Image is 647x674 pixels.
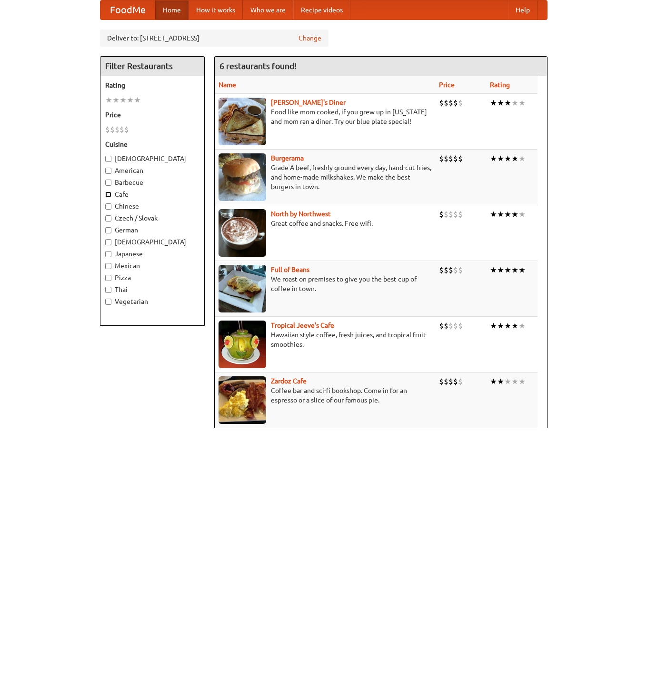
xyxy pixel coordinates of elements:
[490,321,497,331] li: ★
[497,376,504,387] li: ★
[504,265,511,275] li: ★
[105,213,199,223] label: Czech / Slovak
[105,95,112,105] li: ★
[504,98,511,108] li: ★
[508,0,538,20] a: Help
[439,98,444,108] li: $
[100,57,204,76] h4: Filter Restaurants
[518,209,526,220] li: ★
[271,377,307,385] a: Zardoz Cafe
[444,265,448,275] li: $
[105,287,111,293] input: Thai
[504,321,511,331] li: ★
[518,153,526,164] li: ★
[105,201,199,211] label: Chinese
[219,376,266,424] img: zardoz.jpg
[490,81,510,89] a: Rating
[105,124,110,135] li: $
[444,321,448,331] li: $
[448,321,453,331] li: $
[511,98,518,108] li: ★
[271,99,346,106] b: [PERSON_NAME]'s Diner
[105,190,199,199] label: Cafe
[189,0,243,20] a: How it works
[490,209,497,220] li: ★
[105,275,111,281] input: Pizza
[293,0,350,20] a: Recipe videos
[518,265,526,275] li: ★
[105,273,199,282] label: Pizza
[105,215,111,221] input: Czech / Slovak
[458,321,463,331] li: $
[155,0,189,20] a: Home
[110,124,115,135] li: $
[439,153,444,164] li: $
[100,30,328,47] div: Deliver to: [STREET_ADDRESS]
[105,251,111,257] input: Japanese
[497,321,504,331] li: ★
[448,376,453,387] li: $
[219,163,431,191] p: Grade A beef, freshly ground every day, hand-cut fries, and home-made milkshakes. We make the bes...
[219,107,431,126] p: Food like mom cooked, if you grew up in [US_STATE] and mom ran a diner. Try our blue plate special!
[271,154,304,162] a: Burgerama
[105,80,199,90] h5: Rating
[219,321,266,368] img: jeeves.jpg
[448,153,453,164] li: $
[490,265,497,275] li: ★
[504,376,511,387] li: ★
[124,124,129,135] li: $
[119,124,124,135] li: $
[134,95,141,105] li: ★
[299,33,321,43] a: Change
[511,376,518,387] li: ★
[105,297,199,306] label: Vegetarian
[105,285,199,294] label: Thai
[448,98,453,108] li: $
[219,330,431,349] p: Hawaiian style coffee, fresh juices, and tropical fruit smoothies.
[458,209,463,220] li: $
[453,209,458,220] li: $
[453,321,458,331] li: $
[458,265,463,275] li: $
[271,210,331,218] a: North by Northwest
[105,178,199,187] label: Barbecue
[444,376,448,387] li: $
[219,61,297,70] ng-pluralize: 6 restaurants found!
[105,110,199,120] h5: Price
[105,249,199,259] label: Japanese
[511,321,518,331] li: ★
[439,81,455,89] a: Price
[448,265,453,275] li: $
[243,0,293,20] a: Who we are
[105,191,111,198] input: Cafe
[511,265,518,275] li: ★
[453,265,458,275] li: $
[119,95,127,105] li: ★
[497,98,504,108] li: ★
[458,376,463,387] li: $
[448,209,453,220] li: $
[105,180,111,186] input: Barbecue
[439,265,444,275] li: $
[219,219,431,228] p: Great coffee and snacks. Free wifi.
[444,98,448,108] li: $
[453,376,458,387] li: $
[271,266,309,273] a: Full of Beans
[105,225,199,235] label: German
[219,98,266,145] img: sallys.jpg
[219,209,266,257] img: north.jpg
[504,209,511,220] li: ★
[504,153,511,164] li: ★
[105,140,199,149] h5: Cuisine
[458,153,463,164] li: $
[439,376,444,387] li: $
[439,321,444,331] li: $
[518,321,526,331] li: ★
[219,265,266,312] img: beans.jpg
[518,98,526,108] li: ★
[105,263,111,269] input: Mexican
